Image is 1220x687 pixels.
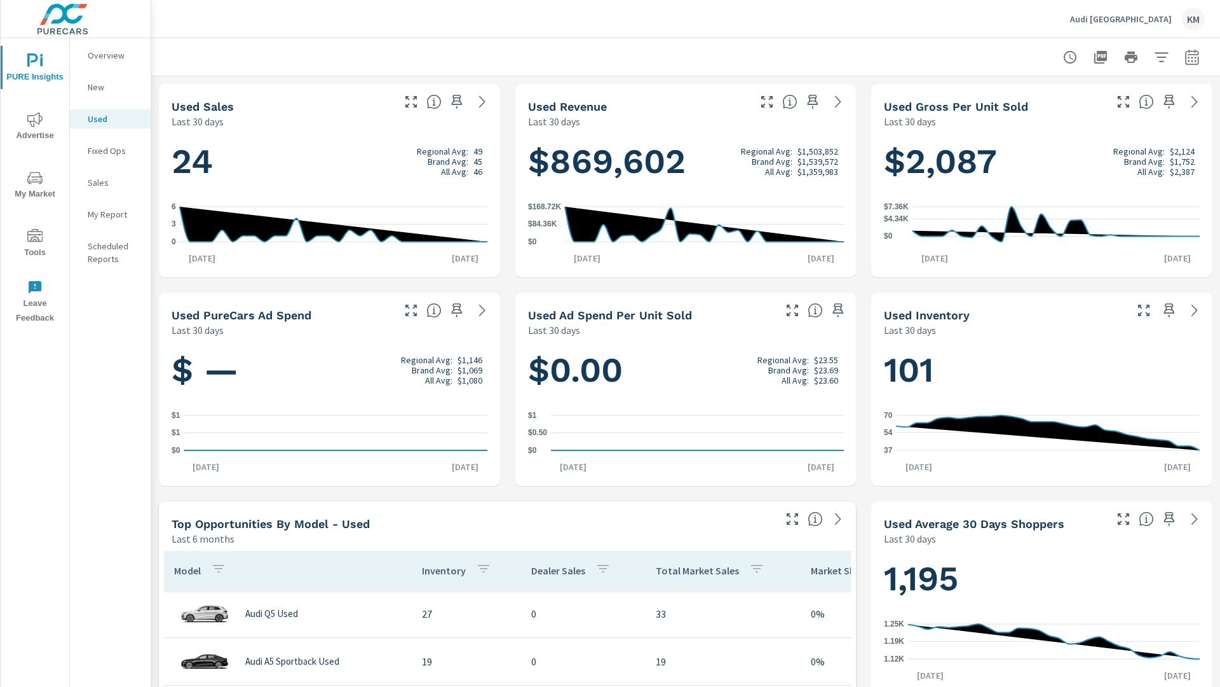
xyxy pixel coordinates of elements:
text: $0.50 [528,429,547,438]
img: glamour [179,595,230,633]
p: Brand Avg: [752,156,792,167]
span: Save this to your personalized report [828,300,848,321]
span: Find the biggest opportunities within your model lineup by seeing how each model is selling in yo... [808,511,823,527]
h5: Used Average 30 Days Shoppers [884,517,1064,531]
span: Save this to your personalized report [1159,92,1179,112]
button: Make Fullscreen [401,92,421,112]
div: nav menu [1,38,69,331]
h1: $0.00 [528,349,844,392]
div: Overview [70,46,151,65]
button: Make Fullscreen [401,300,421,321]
p: Regional Avg: [417,146,468,156]
p: Regional Avg: [401,355,452,365]
span: Save this to your personalized report [447,92,467,112]
h5: Used Revenue [528,100,607,113]
h5: Used Gross Per Unit Sold [884,100,1028,113]
p: 0% [811,606,921,621]
p: [DATE] [551,461,595,473]
p: $23.60 [814,375,838,385]
p: 0% [811,654,921,669]
img: glamour [179,642,230,681]
text: $84.36K [528,220,557,229]
text: $4.34K [884,214,909,223]
p: $1,539,572 [797,156,838,167]
p: All Avg: [782,375,809,385]
text: $0 [528,237,537,246]
h1: 101 [884,349,1200,392]
p: Last 6 months [172,531,234,546]
button: Select Date Range [1179,45,1205,70]
div: Fixed Ops [70,141,151,160]
p: [DATE] [799,461,843,473]
a: See more details in report [828,92,848,112]
text: $0 [528,446,537,455]
p: All Avg: [425,375,452,385]
p: Last 30 days [172,323,224,338]
p: $1,752 [1170,156,1195,167]
p: Inventory [422,564,466,577]
p: All Avg: [1137,167,1165,177]
span: Average cost of advertising per each vehicle sold at the dealer over the selected date range. The... [808,303,823,318]
p: Dealer Sales [531,564,585,577]
a: See more details in report [472,300,492,321]
p: Fixed Ops [88,144,140,157]
p: [DATE] [799,252,843,265]
p: Last 30 days [884,114,936,129]
h1: 24 [172,140,487,183]
button: Make Fullscreen [757,92,777,112]
p: $1,359,983 [797,167,838,177]
span: Save this to your personalized report [1159,509,1179,529]
p: Audi A5 Sportback Used [245,656,339,667]
p: Audi Q5 Used [245,608,298,620]
text: 54 [884,428,893,437]
p: Last 30 days [528,323,580,338]
p: Regional Avg: [1113,146,1165,156]
span: Save this to your personalized report [1159,300,1179,321]
p: $1,146 [457,355,482,365]
div: Scheduled Reports [70,237,151,268]
p: Regional Avg: [757,355,809,365]
h5: Used Ad Spend Per Unit Sold [528,309,692,322]
p: Scheduled Reports [88,240,140,265]
p: 46 [473,167,482,177]
a: See more details in report [1184,509,1205,529]
p: Last 30 days [884,531,936,546]
h1: $ — [172,349,487,392]
p: 0 [531,654,635,669]
p: [DATE] [912,252,957,265]
p: [DATE] [184,461,228,473]
div: New [70,78,151,97]
p: Total Market Sales [656,564,739,577]
p: 33 [656,606,790,621]
text: 3 [172,220,176,229]
p: $1,503,852 [797,146,838,156]
text: $7.36K [884,202,909,211]
p: Model [174,564,201,577]
p: Brand Avg: [768,365,809,375]
button: Make Fullscreen [1113,509,1134,529]
p: Brand Avg: [412,365,452,375]
p: [DATE] [908,669,952,682]
text: 37 [884,446,893,455]
a: See more details in report [828,509,848,529]
p: My Report [88,208,140,221]
span: Number of vehicles sold by the dealership over the selected date range. [Source: This data is sou... [426,94,442,109]
span: Tools [4,229,65,260]
span: Advertise [4,112,65,143]
text: 6 [172,202,176,211]
div: KM [1182,8,1205,31]
p: Brand Avg: [428,156,468,167]
a: See more details in report [472,92,492,112]
p: Last 30 days [528,114,580,129]
p: Last 30 days [884,323,936,338]
p: [DATE] [565,252,609,265]
div: Sales [70,173,151,192]
p: [DATE] [1155,461,1200,473]
text: 1.12K [884,655,904,663]
p: Last 30 days [172,114,224,129]
h5: Top Opportunities by Model - Used [172,517,370,531]
text: $0 [884,232,893,241]
h5: Used Sales [172,100,234,113]
a: See more details in report [1184,300,1205,321]
p: Overview [88,49,140,62]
